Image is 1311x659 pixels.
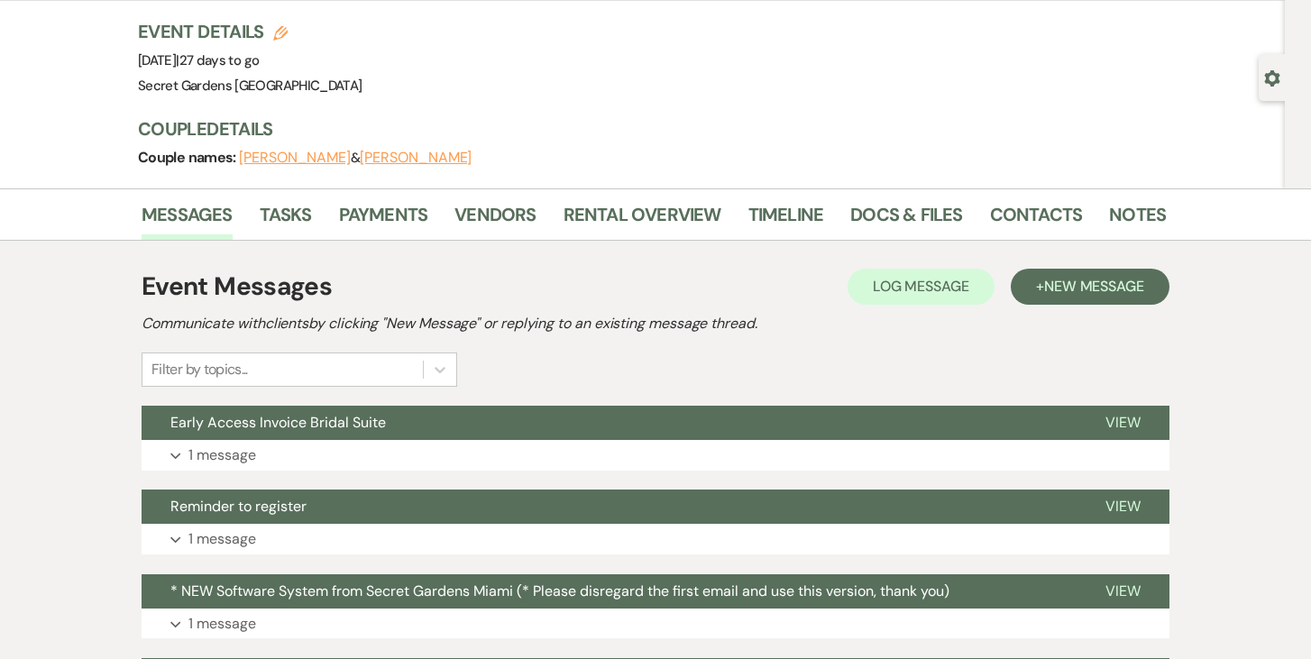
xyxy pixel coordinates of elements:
[188,444,256,467] p: 1 message
[138,77,362,95] span: Secret Gardens [GEOGRAPHIC_DATA]
[170,497,307,516] span: Reminder to register
[170,413,386,432] span: Early Access Invoice Bridal Suite
[990,200,1083,240] a: Contacts
[454,200,536,240] a: Vendors
[142,524,1169,554] button: 1 message
[848,269,995,305] button: Log Message
[142,609,1169,639] button: 1 message
[142,440,1169,471] button: 1 message
[239,151,351,165] button: [PERSON_NAME]
[360,151,472,165] button: [PERSON_NAME]
[1109,200,1166,240] a: Notes
[564,200,721,240] a: Rental Overview
[1105,581,1141,600] span: View
[142,490,1077,524] button: Reminder to register
[1264,69,1280,86] button: Open lead details
[1044,277,1144,296] span: New Message
[1011,269,1169,305] button: +New Message
[179,51,260,69] span: 27 days to go
[142,574,1077,609] button: * NEW Software System from Secret Gardens Miami (* Please disregard the first email and use this ...
[1077,490,1169,524] button: View
[1077,406,1169,440] button: View
[1105,413,1141,432] span: View
[142,268,332,306] h1: Event Messages
[850,200,962,240] a: Docs & Files
[748,200,824,240] a: Timeline
[260,200,312,240] a: Tasks
[176,51,259,69] span: |
[239,149,472,167] span: &
[138,148,239,167] span: Couple names:
[138,116,1148,142] h3: Couple Details
[1105,497,1141,516] span: View
[142,200,233,240] a: Messages
[142,406,1077,440] button: Early Access Invoice Bridal Suite
[339,200,428,240] a: Payments
[138,51,259,69] span: [DATE]
[188,612,256,636] p: 1 message
[142,313,1169,334] h2: Communicate with clients by clicking "New Message" or replying to an existing message thread.
[1077,574,1169,609] button: View
[138,19,362,44] h3: Event Details
[873,277,969,296] span: Log Message
[188,527,256,551] p: 1 message
[170,581,949,600] span: * NEW Software System from Secret Gardens Miami (* Please disregard the first email and use this ...
[151,359,248,380] div: Filter by topics...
